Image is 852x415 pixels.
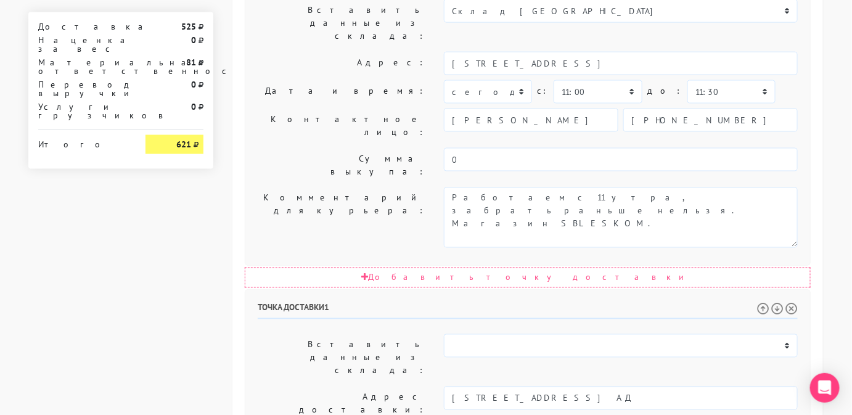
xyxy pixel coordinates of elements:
label: до: [647,80,682,102]
div: Услуги грузчиков [29,102,136,120]
strong: 621 [176,139,191,150]
div: Open Intercom Messenger [810,373,840,403]
label: c: [537,80,549,102]
div: Наценка за вес [29,36,136,53]
label: Контактное лицо: [248,109,435,143]
strong: 0 [191,101,196,112]
span: 1 [324,302,329,313]
label: Комментарий для курьера: [248,187,435,248]
div: Перевод выручки [29,80,136,97]
strong: 525 [181,21,196,32]
strong: 0 [191,79,196,90]
h6: Точка доставки [258,303,798,319]
div: Добавить точку доставки [245,268,811,288]
label: Сумма выкупа: [248,148,435,183]
label: Вставить данные из склада: [248,334,435,382]
label: Адрес: [248,52,435,75]
input: Имя [444,109,618,132]
div: Итого [38,135,127,149]
div: Доставка [29,22,136,31]
input: Телефон [623,109,798,132]
strong: 0 [191,35,196,46]
label: Дата и время: [248,80,435,104]
strong: 81 [186,57,196,68]
div: Материальная ответственность [29,58,136,75]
